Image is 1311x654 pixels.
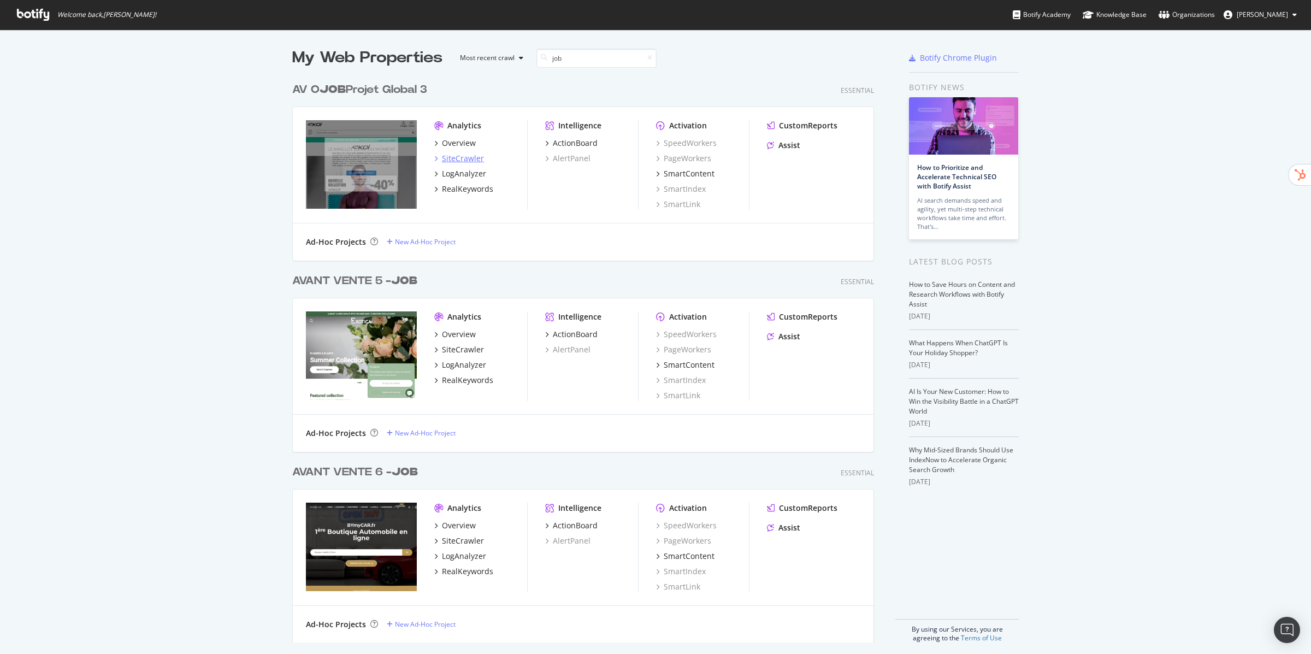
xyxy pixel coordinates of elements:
[1159,9,1215,20] div: Organizations
[909,387,1019,416] a: AI Is Your New Customer: How to Win the Visibility Battle in a ChatGPT World
[656,360,714,370] a: SmartContent
[656,566,706,577] a: SmartIndex
[656,390,700,401] a: SmartLink
[778,522,800,533] div: Assist
[451,49,528,67] button: Most recent crawl
[558,120,601,131] div: Intelligence
[656,184,706,195] div: SmartIndex
[442,153,484,164] div: SiteCrawler
[656,199,700,210] a: SmartLink
[656,168,714,179] a: SmartContent
[895,619,1019,643] div: By using our Services, you are agreeing to the
[442,375,493,386] div: RealKeywords
[656,581,700,592] a: SmartLink
[1237,10,1288,19] span: Olivier Job
[656,375,706,386] a: SmartIndex
[664,168,714,179] div: SmartContent
[656,535,711,546] div: PageWorkers
[841,277,874,286] div: Essential
[306,237,366,248] div: Ad-Hoc Projects
[669,120,707,131] div: Activation
[387,237,456,246] a: New Ad-Hoc Project
[909,338,1008,357] a: What Happens When ChatGPT Is Your Holiday Shopper?
[292,82,432,98] a: AV OJOBProjet Global 3
[1274,617,1300,643] div: Open Intercom Messenger
[664,360,714,370] div: SmartContent
[545,153,590,164] a: AlertPanel
[320,84,346,95] b: JOB
[434,168,486,179] a: LogAnalyzer
[961,633,1002,643] a: Terms of Use
[442,344,484,355] div: SiteCrawler
[292,47,442,69] div: My Web Properties
[442,551,486,562] div: LogAnalyzer
[545,329,598,340] a: ActionBoard
[909,311,1019,321] div: [DATE]
[841,468,874,478] div: Essential
[767,311,837,322] a: CustomReports
[909,81,1019,93] div: Botify news
[917,163,996,191] a: How to Prioritize and Accelerate Technical SEO with Botify Assist
[442,566,493,577] div: RealKeywords
[909,97,1018,155] img: How to Prioritize and Accelerate Technical SEO with Botify Assist
[767,503,837,514] a: CustomReports
[460,55,515,61] div: Most recent crawl
[391,275,417,286] b: JOB
[306,428,366,439] div: Ad-Hoc Projects
[767,331,800,342] a: Assist
[779,120,837,131] div: CustomReports
[656,329,717,340] a: SpeedWorkers
[395,237,456,246] div: New Ad-Hoc Project
[778,140,800,151] div: Assist
[553,329,598,340] div: ActionBoard
[57,10,156,19] span: Welcome back, [PERSON_NAME] !
[656,551,714,562] a: SmartContent
[558,503,601,514] div: Intelligence
[558,311,601,322] div: Intelligence
[545,344,590,355] a: AlertPanel
[292,464,418,480] div: AVANT VENTE 6 -
[306,311,417,400] img: reqins.fr
[656,138,717,149] a: SpeedWorkers
[292,273,422,289] a: AVANT VENTE 5 -JOB
[434,551,486,562] a: LogAnalyzer
[434,329,476,340] a: Overview
[545,520,598,531] a: ActionBoard
[447,503,481,514] div: Analytics
[553,138,598,149] div: ActionBoard
[669,311,707,322] div: Activation
[656,153,711,164] a: PageWorkers
[434,153,484,164] a: SiteCrawler
[434,184,493,195] a: RealKeywords
[767,120,837,131] a: CustomReports
[387,620,456,629] a: New Ad-Hoc Project
[442,329,476,340] div: Overview
[442,138,476,149] div: Overview
[292,82,427,98] div: AV O Projet Global 3
[909,256,1019,268] div: Latest Blog Posts
[917,196,1010,231] div: AI search demands speed and agility, yet multi-step technical workflows take time and effort. Tha...
[920,52,997,63] div: Botify Chrome Plugin
[778,331,800,342] div: Assist
[841,86,874,95] div: Essential
[1013,9,1071,20] div: Botify Academy
[669,503,707,514] div: Activation
[306,120,417,209] img: terre-sauvage.com
[909,52,997,63] a: Botify Chrome Plugin
[292,273,417,289] div: AVANT VENTE 5 -
[434,566,493,577] a: RealKeywords
[306,503,417,591] img: latribu.fr
[395,620,456,629] div: New Ad-Hoc Project
[545,535,590,546] a: AlertPanel
[536,49,657,68] input: Search
[545,138,598,149] a: ActionBoard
